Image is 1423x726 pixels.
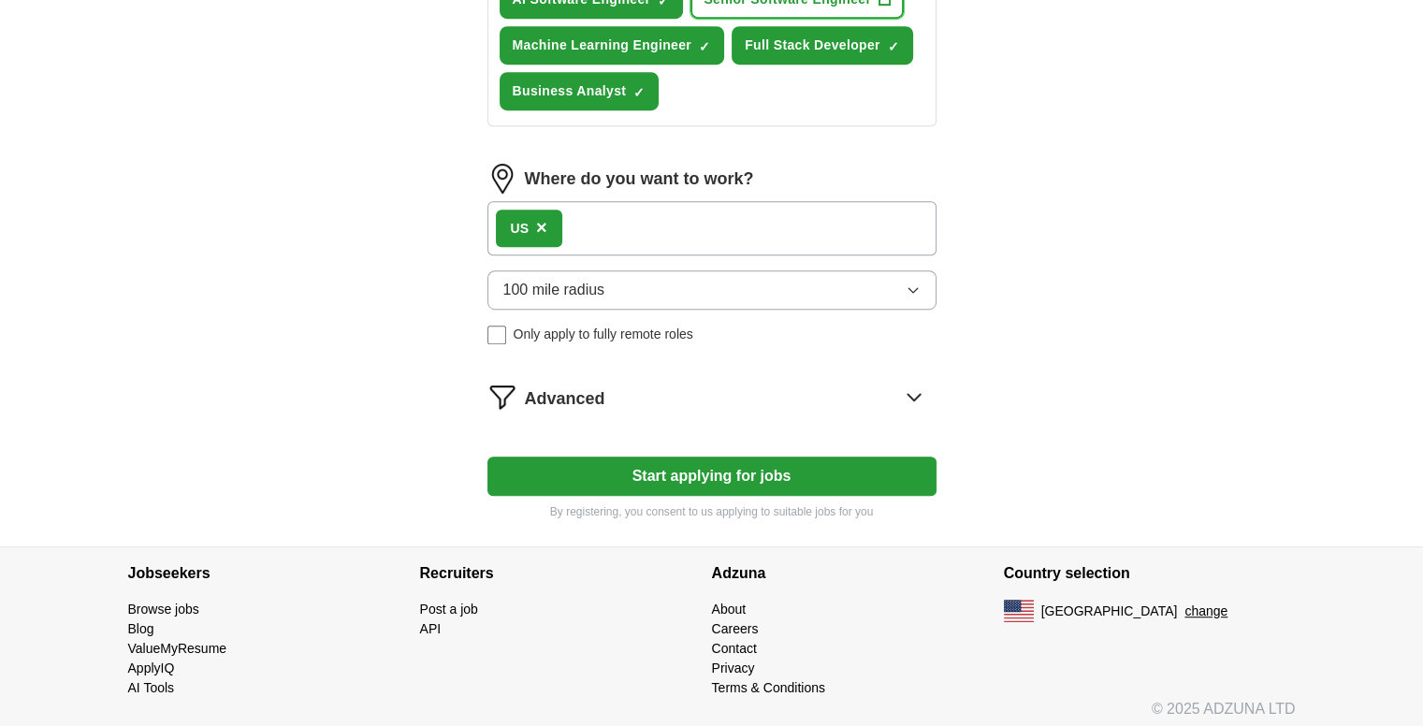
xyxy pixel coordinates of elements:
[500,72,660,110] button: Business Analyst✓
[1004,600,1034,622] img: US flag
[712,641,757,656] a: Contact
[128,621,154,636] a: Blog
[525,386,605,412] span: Advanced
[536,214,547,242] button: ×
[420,602,478,617] a: Post a job
[514,325,693,344] span: Only apply to fully remote roles
[487,503,937,520] p: By registering, you consent to us applying to suitable jobs for you
[513,36,692,55] span: Machine Learning Engineer
[487,457,937,496] button: Start applying for jobs
[699,39,710,54] span: ✓
[487,326,506,344] input: Only apply to fully remote roles
[1041,602,1178,621] span: [GEOGRAPHIC_DATA]
[128,641,227,656] a: ValueMyResume
[128,661,175,675] a: ApplyIQ
[712,621,759,636] a: Careers
[745,36,880,55] span: Full Stack Developer
[888,39,899,54] span: ✓
[633,85,645,100] span: ✓
[712,602,747,617] a: About
[487,164,517,194] img: location.png
[536,217,547,238] span: ×
[500,26,725,65] button: Machine Learning Engineer✓
[712,661,755,675] a: Privacy
[128,602,199,617] a: Browse jobs
[1004,547,1296,600] h4: Country selection
[511,219,529,239] div: US
[712,680,825,695] a: Terms & Conditions
[128,680,175,695] a: AI Tools
[487,382,517,412] img: filter
[420,621,442,636] a: API
[732,26,913,65] button: Full Stack Developer✓
[513,81,627,101] span: Business Analyst
[1184,602,1227,621] button: change
[487,270,937,310] button: 100 mile radius
[525,167,754,192] label: Where do you want to work?
[503,279,605,301] span: 100 mile radius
